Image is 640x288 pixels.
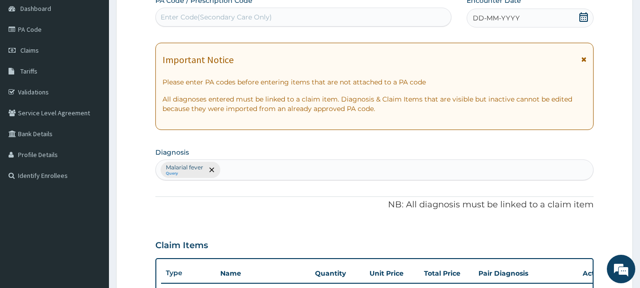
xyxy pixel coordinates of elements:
span: Dashboard [20,4,51,13]
div: Minimize live chat window [155,5,178,28]
th: Unit Price [365,264,419,283]
th: Type [161,264,216,282]
div: Chat with us now [49,53,159,65]
th: Pair Diagnosis [474,264,578,283]
p: Malarial fever [166,164,203,171]
th: Name [216,264,310,283]
small: Query [166,171,203,176]
th: Quantity [310,264,365,283]
label: Diagnosis [155,148,189,157]
span: We're online! [55,84,131,180]
h3: Claim Items [155,241,208,251]
span: remove selection option [207,166,216,174]
span: DD-MM-YYYY [473,13,520,23]
span: Claims [20,46,39,55]
h1: Important Notice [162,55,234,65]
th: Actions [578,264,625,283]
p: All diagnoses entered must be linked to a claim item. Diagnosis & Claim Items that are visible bu... [162,94,587,113]
span: Tariffs [20,67,37,75]
textarea: Type your message and hit 'Enter' [5,189,180,223]
p: Please enter PA codes before entering items that are not attached to a PA code [162,77,587,87]
img: d_794563401_company_1708531726252_794563401 [18,47,38,71]
div: Enter Code(Secondary Care Only) [161,12,272,22]
p: NB: All diagnosis must be linked to a claim item [155,199,594,211]
th: Total Price [419,264,474,283]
